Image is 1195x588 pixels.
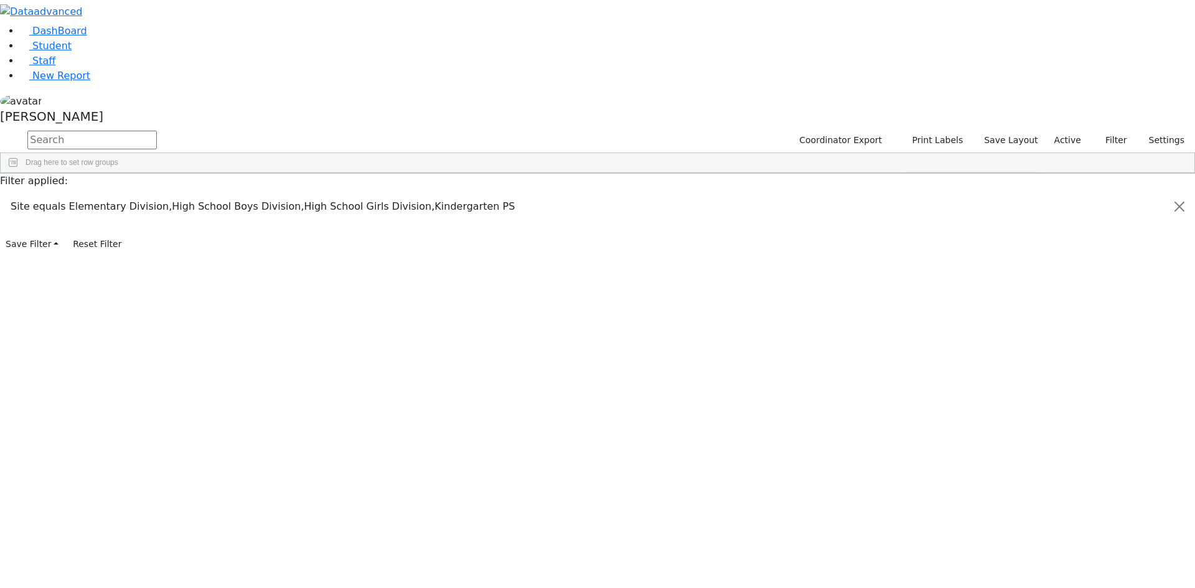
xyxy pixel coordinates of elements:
[1049,131,1087,150] label: Active
[20,70,90,82] a: New Report
[20,55,55,67] a: Staff
[32,55,55,67] span: Staff
[20,40,72,52] a: Student
[67,235,127,254] button: Reset Filter
[32,70,90,82] span: New Report
[27,131,157,149] input: Search
[32,40,72,52] span: Student
[897,131,968,150] button: Print Labels
[1133,131,1190,150] button: Settings
[26,158,118,167] span: Drag here to set row groups
[791,131,888,150] button: Coordinator Export
[32,25,87,37] span: DashBoard
[978,131,1043,150] button: Save Layout
[1089,131,1133,150] button: Filter
[1165,189,1194,224] button: Close
[20,25,87,37] a: DashBoard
